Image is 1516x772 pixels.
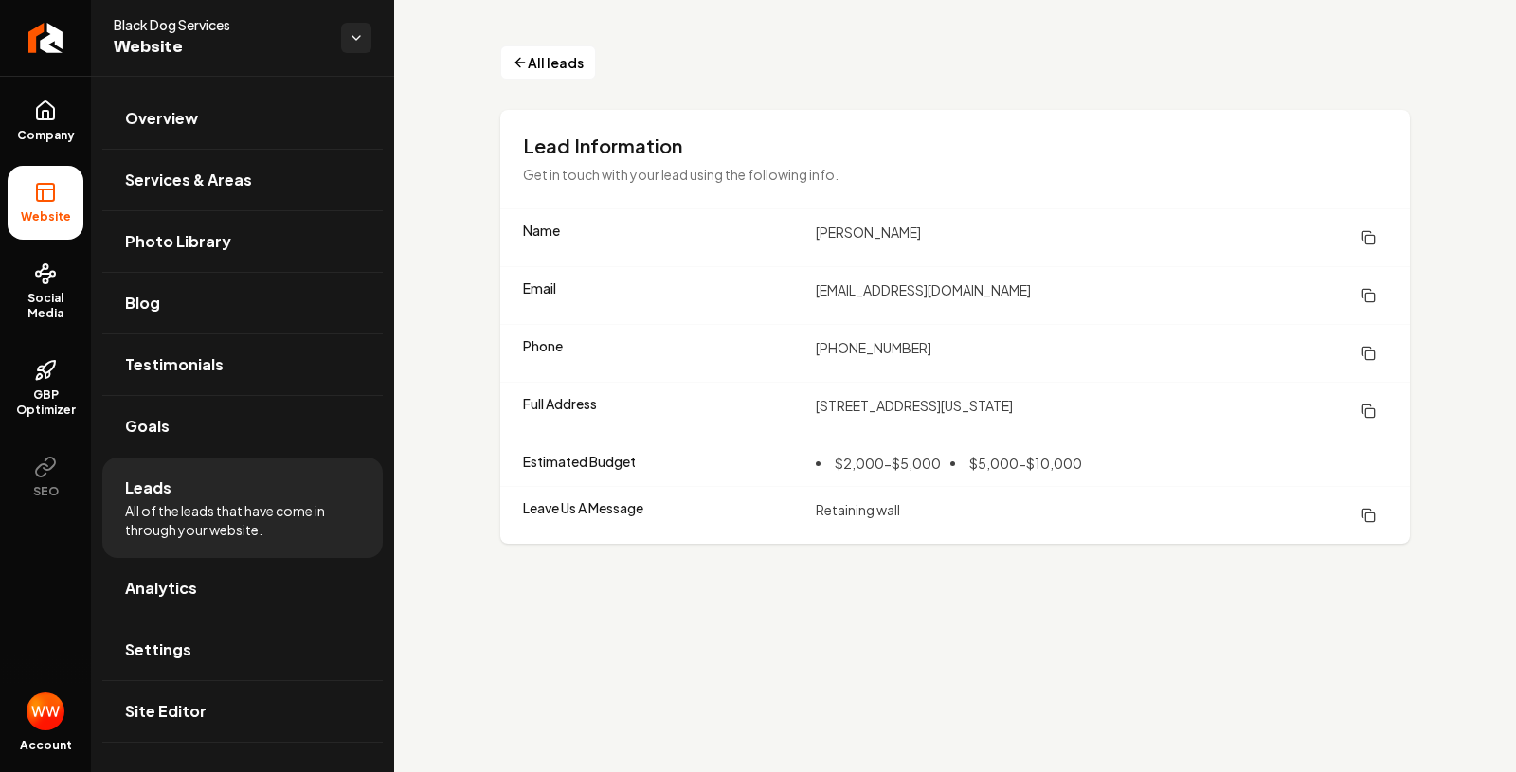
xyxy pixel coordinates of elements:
dt: Leave Us A Message [523,498,801,532]
dd: Retaining wall [816,498,1387,532]
span: Goals [125,415,170,438]
button: SEO [8,440,83,514]
a: Site Editor [102,681,383,742]
h3: Lead Information [523,133,1387,159]
p: Get in touch with your lead using the following info. [523,163,1160,186]
button: Open user button [27,692,64,730]
span: Company [9,128,82,143]
img: Rebolt Logo [28,23,63,53]
span: All leads [528,53,584,73]
span: Overview [125,107,198,130]
span: Services & Areas [125,169,252,191]
a: Goals [102,396,383,457]
span: Website [13,209,79,224]
span: Settings [125,638,191,661]
a: Services & Areas [102,150,383,210]
dt: Estimated Budget [523,452,801,475]
span: Photo Library [125,230,231,253]
span: Account [20,738,72,753]
a: Overview [102,88,383,149]
dt: Email [523,278,801,313]
a: Testimonials [102,334,383,395]
button: All leads [500,45,596,80]
span: Testimonials [125,353,224,376]
dt: Name [523,221,801,255]
span: Social Media [8,291,83,321]
dt: Phone [523,336,801,370]
span: Website [114,34,326,61]
a: Analytics [102,558,383,619]
img: Warner Wright [27,692,64,730]
dd: [PERSON_NAME] [816,221,1387,255]
a: Blog [102,273,383,333]
span: Leads [125,476,171,499]
a: Company [8,84,83,158]
a: Social Media [8,247,83,336]
li: $2,000-$5,000 [816,452,941,475]
span: Analytics [125,577,197,600]
span: Blog [125,292,160,314]
span: All of the leads that have come in through your website. [125,501,360,539]
li: $5,000-$10,000 [950,452,1082,475]
a: Settings [102,619,383,680]
dd: [EMAIL_ADDRESS][DOMAIN_NAME] [816,278,1387,313]
span: Black Dog Services [114,15,326,34]
dt: Full Address [523,394,801,428]
span: Site Editor [125,700,207,723]
a: Photo Library [102,211,383,272]
span: GBP Optimizer [8,387,83,418]
span: SEO [26,484,66,499]
a: GBP Optimizer [8,344,83,433]
dd: [PHONE_NUMBER] [816,336,1387,370]
dd: [STREET_ADDRESS][US_STATE] [816,394,1387,428]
